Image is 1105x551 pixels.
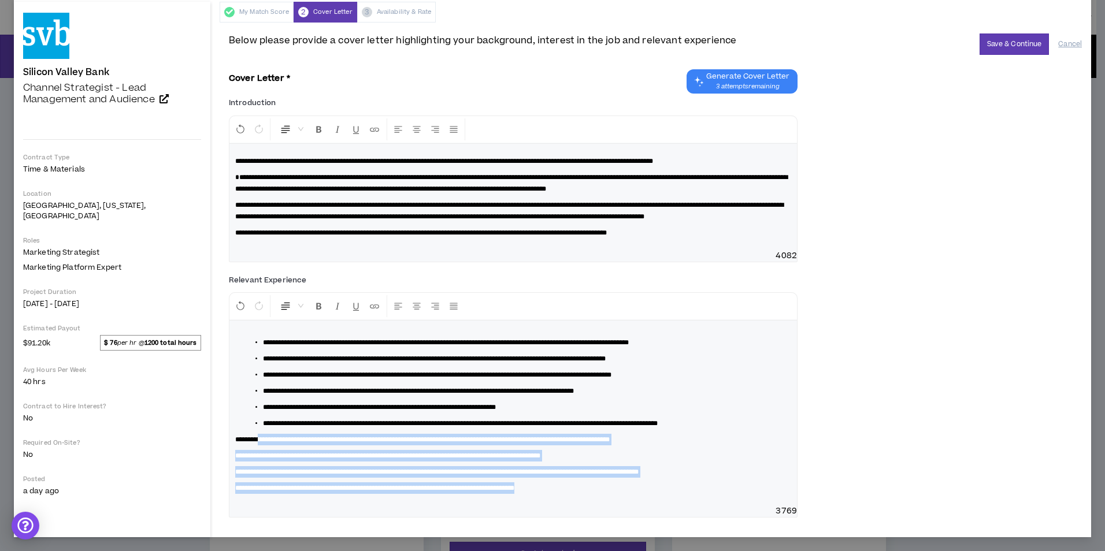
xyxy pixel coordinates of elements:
[220,2,294,23] div: My Match Score
[229,271,306,289] label: Relevant Experience
[390,118,407,140] button: Left Align
[23,164,201,174] p: Time & Materials
[23,336,50,349] span: $91.20k
[706,72,789,81] span: Generate Cover Letter
[23,475,201,483] p: Posted
[23,81,155,106] span: Channel Strategist - Lead Management and Audience
[23,200,201,221] p: [GEOGRAPHIC_DATA], [US_STATE], [GEOGRAPHIC_DATA]
[366,295,383,317] button: Insert Link
[232,118,249,140] button: Undo
[23,189,201,198] p: Location
[687,69,798,94] button: Chat GPT Cover Letter
[250,118,268,140] button: Redo
[776,250,797,262] span: 4082
[144,338,197,347] strong: 1200 total hours
[23,288,201,296] p: Project Duration
[23,486,201,496] p: a day ago
[427,118,444,140] button: Right Align
[408,295,425,317] button: Center Align
[23,449,201,460] p: No
[23,153,201,162] p: Contract Type
[23,299,201,309] p: [DATE] - [DATE]
[23,82,201,105] a: Channel Strategist - Lead Management and Audience
[310,118,328,140] button: Format Bold
[347,118,365,140] button: Format Underline
[366,118,383,140] button: Insert Link
[1058,34,1082,54] button: Cancel
[250,295,268,317] button: Redo
[23,262,121,273] span: Marketing Platform Expert
[23,324,201,333] p: Estimated Payout
[23,366,201,374] p: Avg Hours Per Week
[23,67,109,77] h4: Silicon Valley Bank
[100,335,201,350] span: per hr @
[23,413,201,423] p: No
[427,295,444,317] button: Right Align
[706,82,789,91] span: 3 attempts remaining
[104,338,117,347] strong: $ 76
[329,118,346,140] button: Format Italics
[408,118,425,140] button: Center Align
[23,247,99,258] span: Marketing Strategist
[23,377,201,387] p: 40 hrs
[776,505,797,517] span: 3769
[12,512,39,539] div: Open Intercom Messenger
[23,402,201,411] p: Contract to Hire Interest?
[445,118,462,140] button: Justify Align
[229,74,290,84] h3: Cover Letter *
[229,94,276,112] label: Introduction
[23,236,201,245] p: Roles
[329,295,346,317] button: Format Italics
[23,438,201,447] p: Required On-Site?
[390,295,407,317] button: Left Align
[980,33,1050,55] button: Save & Continue
[347,295,365,317] button: Format Underline
[232,295,249,317] button: Undo
[445,295,462,317] button: Justify Align
[310,295,328,317] button: Format Bold
[229,33,736,47] span: Below please provide a cover letter highlighting your background, interest in the job and relevan...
